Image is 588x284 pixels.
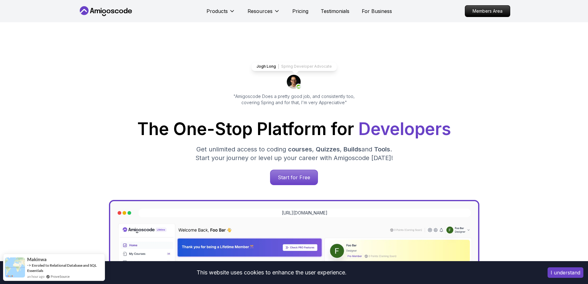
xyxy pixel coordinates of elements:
p: Spring Developer Advocate [281,64,332,69]
p: "Amigoscode Does a pretty good job, and consistently too, covering Spring and for that, I'm very ... [225,93,363,106]
span: Makinwa [27,257,47,262]
p: Products [206,7,228,15]
span: an hour ago [27,274,44,279]
p: Resources [248,7,273,15]
a: Pricing [292,7,308,15]
a: [URL][DOMAIN_NAME] [282,210,327,216]
a: Members Area [465,5,510,17]
a: ProveSource [51,274,70,279]
span: -> [27,263,31,268]
a: For Business [362,7,392,15]
button: Resources [248,7,280,20]
a: Enroled to Relational Database and SQL Essentials [27,263,97,273]
span: courses [288,146,312,153]
a: Start for Free [270,170,318,185]
img: josh long [287,75,302,90]
p: Jogh Long [256,64,276,69]
p: Members Area [465,6,510,17]
div: This website uses cookies to enhance the user experience. [5,266,538,279]
a: Testimonials [321,7,349,15]
span: Developers [358,119,451,139]
button: Accept cookies [548,267,583,278]
span: Tools [374,146,390,153]
img: provesource social proof notification image [5,257,25,278]
span: Builds [344,146,361,153]
button: Products [206,7,235,20]
h1: The One-Stop Platform for [83,121,505,138]
p: Get unlimited access to coding , , and . Start your journey or level up your career with Amigosco... [190,145,398,162]
span: Quizzes [316,146,340,153]
p: Start for Free [270,170,318,185]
